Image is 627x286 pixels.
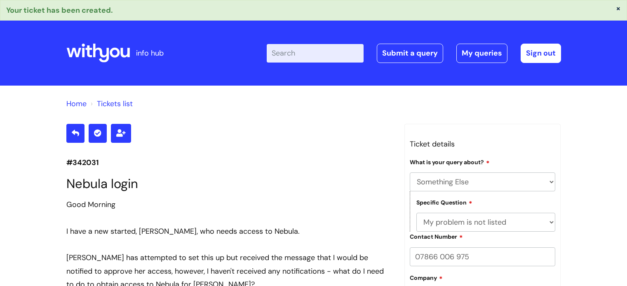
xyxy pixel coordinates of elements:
h1: Nebula login [66,176,392,191]
li: Tickets list [89,97,133,110]
li: Solution home [66,97,87,110]
div: I have a new started, [PERSON_NAME], who needs access to Nebula. [66,225,392,238]
div: | - [267,44,561,63]
a: Submit a query [377,44,443,63]
div: Good Morning [66,198,392,211]
button: × [616,5,621,12]
a: Home [66,99,87,109]
a: Sign out [521,44,561,63]
h3: Ticket details [410,137,556,151]
label: Contact Number [410,232,463,240]
label: What is your query about? [410,158,490,166]
label: Specific Question [416,198,472,206]
p: info hub [136,47,164,60]
input: Search [267,44,364,62]
label: Company [410,273,443,281]
p: #342031 [66,156,392,169]
a: Tickets list [97,99,133,109]
a: My queries [456,44,507,63]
